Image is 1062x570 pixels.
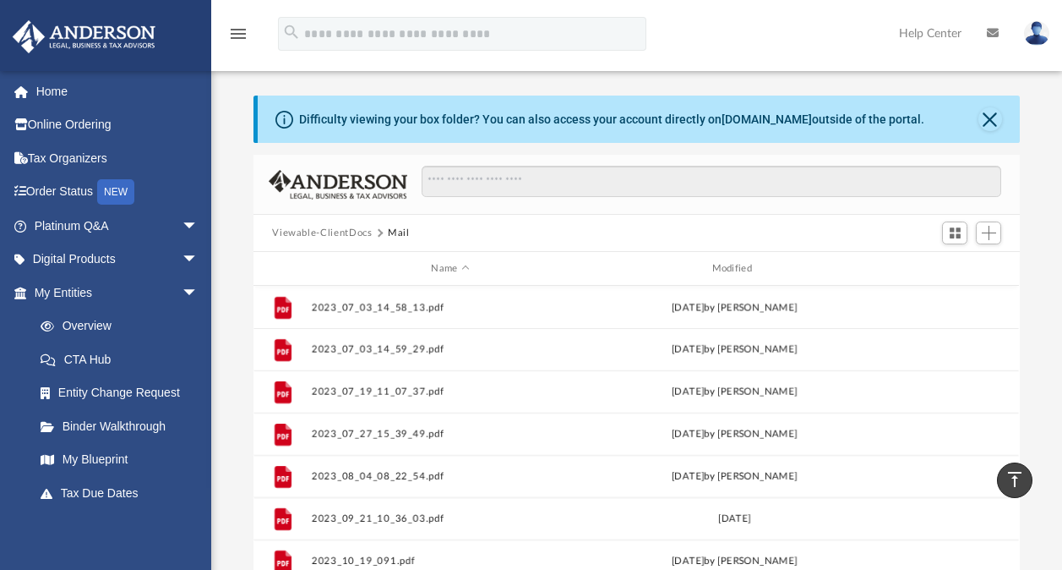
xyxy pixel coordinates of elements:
div: [DATE] by [PERSON_NAME] [596,385,874,400]
a: Entity Change Request [24,376,224,410]
button: Mail [388,226,410,241]
i: vertical_align_top [1005,469,1025,490]
a: CTA Hub [24,343,224,376]
button: Add [976,222,1001,245]
span: arrow_drop_down [182,243,215,277]
a: My Entitiesarrow_drop_down [12,276,224,310]
div: [DATE] by [PERSON_NAME] [596,427,874,442]
a: My Blueprint [24,443,215,477]
button: Close [978,107,1002,131]
img: Anderson Advisors Platinum Portal [8,20,161,53]
button: 2023_10_19_091.pdf [312,556,589,567]
div: id [881,261,999,277]
a: My [PERSON_NAME] Teamarrow_drop_down [12,510,215,544]
button: 2023_07_19_11_07_37.pdf [312,386,589,397]
div: NEW [97,179,134,205]
i: menu [228,24,248,44]
a: Overview [24,310,224,343]
div: Name [311,261,589,277]
button: 2023_07_03_14_58_13.pdf [312,302,589,313]
a: Tax Due Dates [24,476,224,510]
button: Switch to Grid View [942,222,967,245]
div: Difficulty viewing your box folder? You can also access your account directly on outside of the p... [299,111,924,129]
button: 2023_07_27_15_39_49.pdf [312,429,589,440]
div: [DATE] by [PERSON_NAME] [596,554,874,569]
a: menu [228,32,248,44]
button: 2023_09_21_10_36_03.pdf [312,513,589,524]
a: vertical_align_top [997,463,1032,498]
a: Order StatusNEW [12,175,224,210]
div: [DATE] [596,512,874,527]
i: search [282,23,301,41]
a: Binder Walkthrough [24,409,224,443]
a: Platinum Q&Aarrow_drop_down [12,209,224,243]
button: Viewable-ClientDocs [272,226,372,241]
div: [DATE] by [PERSON_NAME] [596,300,874,315]
a: Digital Productsarrow_drop_down [12,243,224,277]
span: arrow_drop_down [182,209,215,244]
span: arrow_drop_down [182,510,215,545]
a: Online Ordering [12,108,224,142]
button: 2023_07_03_14_59_29.pdf [312,344,589,355]
div: Modified [596,261,874,277]
div: id [261,261,303,277]
div: [DATE] by [PERSON_NAME] [596,343,874,358]
input: Search files and folders [422,166,1001,198]
span: arrow_drop_down [182,276,215,310]
img: User Pic [1024,21,1049,46]
a: [DOMAIN_NAME] [722,112,812,126]
div: [DATE] by [PERSON_NAME] [596,469,874,485]
a: Home [12,74,224,108]
a: Tax Organizers [12,141,224,175]
button: 2023_08_04_08_22_54.pdf [312,471,589,482]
